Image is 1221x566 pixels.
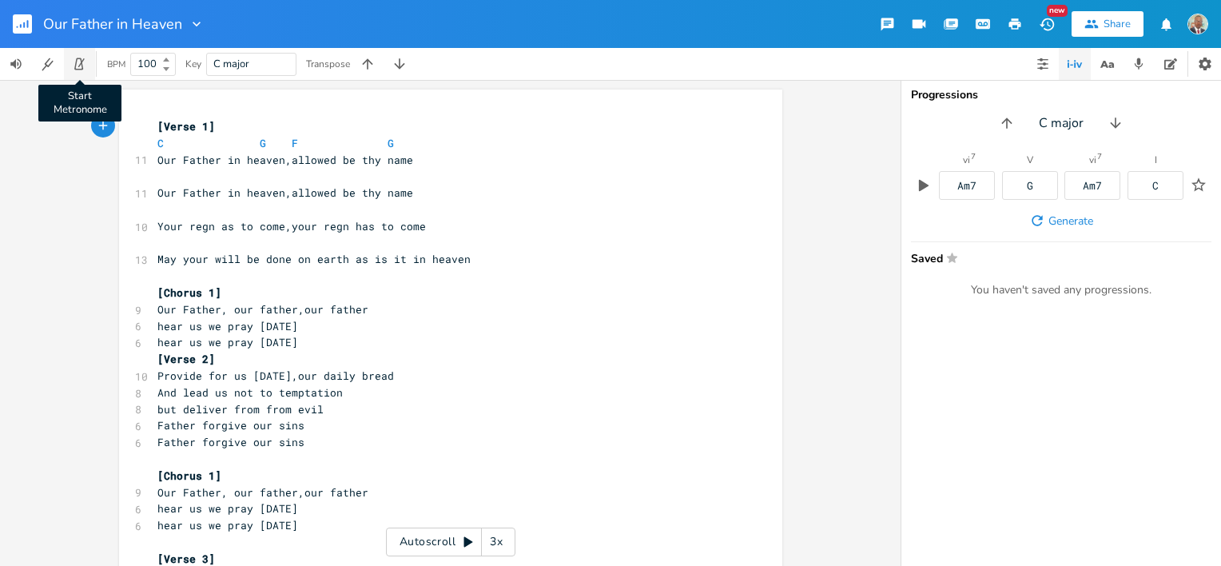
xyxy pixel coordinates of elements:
[213,57,249,71] span: C major
[157,185,413,200] span: Our Father in heaven,allowed be thy name
[64,48,96,80] button: Start Metronome
[1155,155,1157,165] div: I
[1083,181,1102,191] div: Am7
[386,528,515,556] div: Autoscroll
[157,335,298,349] span: hear us we pray [DATE]
[911,252,1202,264] span: Saved
[185,59,201,69] div: Key
[157,285,221,300] span: [Chorus 1]
[107,60,125,69] div: BPM
[292,136,298,150] span: F
[157,219,426,233] span: Your regn as to come,your regn has to come
[1089,155,1096,165] div: vi
[1023,206,1100,235] button: Generate
[157,501,298,516] span: hear us we pray [DATE]
[157,153,413,167] span: Our Father in heaven,allowed be thy name
[482,528,511,556] div: 3x
[963,155,970,165] div: vi
[157,518,298,532] span: hear us we pray [DATE]
[157,385,343,400] span: And lead us not to temptation
[43,17,182,31] span: Our Father in Heaven
[157,468,221,483] span: [Chorus 1]
[157,352,215,366] span: [Verse 2]
[260,136,266,150] span: G
[157,136,164,150] span: C
[157,302,368,317] span: Our Father, our father,our father
[957,181,976,191] div: Am7
[157,485,368,500] span: Our Father, our father,our father
[1104,17,1131,31] div: Share
[971,153,976,161] sup: 7
[157,418,304,432] span: Father forgive our sins
[911,283,1211,297] div: You haven't saved any progressions.
[1152,181,1159,191] div: C
[157,435,304,449] span: Father forgive our sins
[157,319,298,333] span: hear us we pray [DATE]
[157,552,215,566] span: [Verse 3]
[911,90,1211,101] div: Progressions
[306,59,350,69] div: Transpose
[1187,14,1208,34] img: NODJIBEYE CHERUBIN
[157,402,324,417] span: but deliver from from evil
[1031,10,1063,38] button: New
[157,252,471,266] span: May your will be done on earth as is it in heaven
[1039,114,1084,133] span: C major
[1072,11,1143,37] button: Share
[1047,5,1068,17] div: New
[1097,153,1102,161] sup: 7
[1027,155,1033,165] div: V
[388,136,394,150] span: G
[1027,181,1033,191] div: G
[1048,213,1093,229] span: Generate
[157,369,394,383] span: Provide for us [DATE],our daily bread
[157,119,215,134] span: [Verse 1]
